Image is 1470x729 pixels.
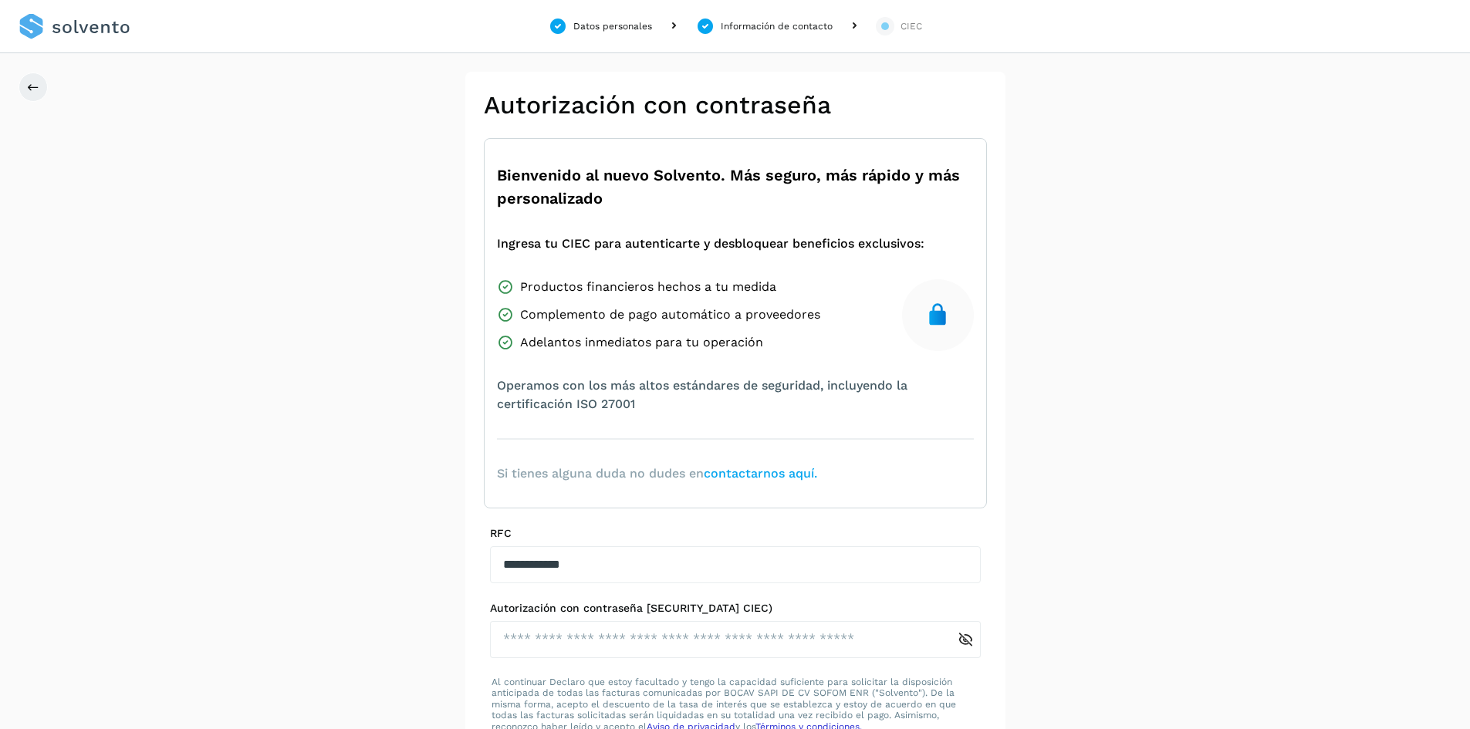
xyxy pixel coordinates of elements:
[925,302,950,327] img: secure
[573,19,652,33] div: Datos personales
[520,333,763,352] span: Adelantos inmediatos para tu operación
[520,278,776,296] span: Productos financieros hechos a tu medida
[484,90,987,120] h2: Autorización con contraseña
[497,464,817,483] span: Si tienes alguna duda no dudes en
[497,235,924,253] span: Ingresa tu CIEC para autenticarte y desbloquear beneficios exclusivos:
[704,466,817,481] a: contactarnos aquí.
[520,305,820,324] span: Complemento de pago automático a proveedores
[497,376,974,413] span: Operamos con los más altos estándares de seguridad, incluyendo la certificación ISO 27001
[901,19,922,33] div: CIEC
[497,164,974,210] span: Bienvenido al nuevo Solvento. Más seguro, más rápido y más personalizado
[490,527,981,540] label: RFC
[721,19,833,33] div: Información de contacto
[490,602,981,615] label: Autorización con contraseña [SECURITY_DATA] CIEC)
